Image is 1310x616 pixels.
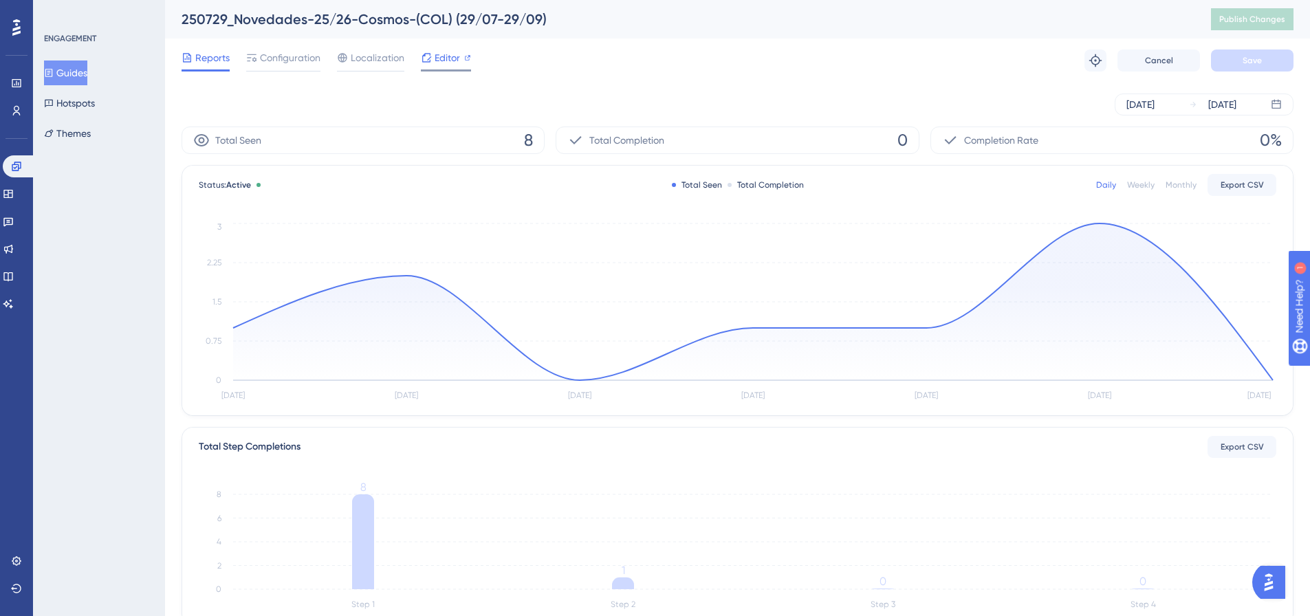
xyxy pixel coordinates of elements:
div: Total Completion [728,179,804,190]
div: [DATE] [1208,96,1236,113]
tspan: Step 4 [1131,599,1156,609]
span: Cancel [1145,55,1173,66]
span: 8 [524,129,533,151]
tspan: [DATE] [221,390,245,400]
tspan: 4 [217,537,221,547]
tspan: 2.25 [207,258,221,267]
button: Export CSV [1208,436,1276,458]
div: [DATE] [1126,96,1155,113]
tspan: 0.75 [206,336,221,346]
div: 250729_Novedades-25/26-Cosmos-(COL) (29/07-29/09) [182,10,1177,29]
span: Active [226,180,251,190]
tspan: Step 2 [611,599,635,609]
span: Completion Rate [964,132,1038,148]
div: Daily [1096,179,1116,190]
tspan: [DATE] [1247,390,1271,400]
div: Total Step Completions [199,439,301,455]
span: Total Completion [589,132,664,148]
tspan: 0 [216,375,221,385]
button: Publish Changes [1211,8,1293,30]
tspan: Step 1 [351,599,375,609]
tspan: 8 [217,489,221,499]
tspan: 1.5 [212,297,221,307]
div: 1 [96,7,100,18]
button: Guides [44,60,87,85]
span: Publish Changes [1219,14,1285,25]
tspan: [DATE] [915,390,938,400]
tspan: [DATE] [568,390,591,400]
tspan: 0 [216,584,221,594]
span: Need Help? [32,3,86,20]
tspan: [DATE] [1088,390,1111,400]
span: Editor [435,49,460,66]
div: ENGAGEMENT [44,33,96,44]
span: Save [1243,55,1262,66]
tspan: [DATE] [395,390,418,400]
button: Hotspots [44,91,95,115]
span: 0 [897,129,908,151]
span: Total Seen [215,132,261,148]
span: Configuration [260,49,320,66]
button: Export CSV [1208,174,1276,196]
div: Monthly [1166,179,1197,190]
tspan: Step 3 [871,599,895,609]
tspan: [DATE] [741,390,765,400]
div: Weekly [1127,179,1155,190]
span: 0% [1260,129,1282,151]
span: Export CSV [1221,179,1264,190]
tspan: 6 [217,514,221,523]
button: Cancel [1117,49,1200,71]
tspan: 0 [1139,575,1146,588]
span: Export CSV [1221,441,1264,452]
span: Status: [199,179,251,190]
iframe: UserGuiding AI Assistant Launcher [1252,562,1293,603]
button: Themes [44,121,91,146]
tspan: 1 [622,564,625,577]
span: Reports [195,49,230,66]
div: Total Seen [672,179,722,190]
span: Localization [351,49,404,66]
tspan: 0 [880,575,886,588]
tspan: 2 [217,561,221,571]
tspan: 8 [360,481,367,494]
tspan: 3 [217,222,221,232]
button: Save [1211,49,1293,71]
